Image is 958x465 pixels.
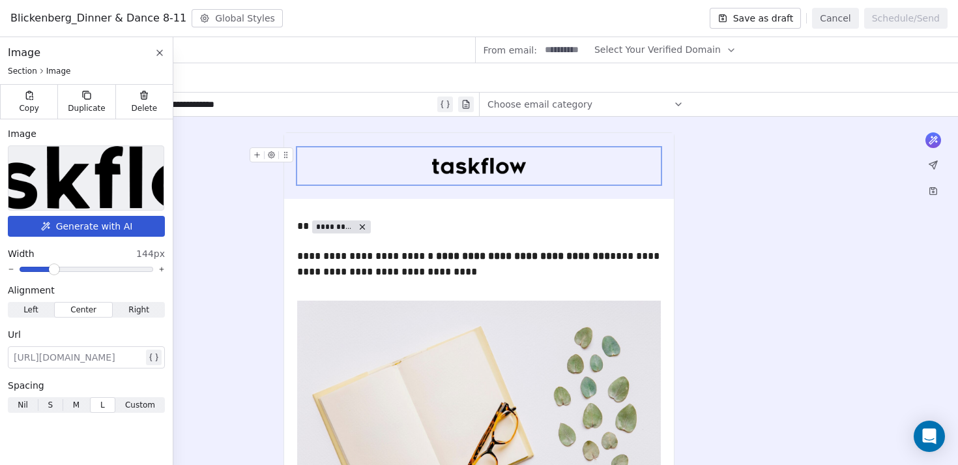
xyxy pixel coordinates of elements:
[594,43,721,57] span: Select Your Verified Domain
[484,44,537,57] span: From email:
[128,304,149,316] span: Right
[8,216,165,237] button: Generate with AI
[914,421,945,452] div: Open Intercom Messenger
[19,103,39,113] span: Copy
[192,9,283,27] button: Global Styles
[487,98,592,111] span: Choose email category
[8,284,55,297] span: Alignment
[68,103,105,113] span: Duplicate
[710,8,802,29] button: Save as draft
[864,8,948,29] button: Schedule/Send
[136,247,165,260] span: 144px
[8,45,40,61] span: Image
[8,379,44,392] span: Spacing
[125,399,155,411] span: Custom
[46,66,71,76] span: Image
[8,247,35,260] span: Width
[8,328,21,341] span: Url
[8,66,37,76] span: Section
[48,399,53,411] span: S
[10,10,186,26] span: Blickenberg_Dinner & Dance 8-11
[18,399,28,411] span: Nil
[23,304,38,316] span: Left
[132,103,158,113] span: Delete
[8,127,36,140] span: Image
[812,8,858,29] button: Cancel
[73,399,80,411] span: M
